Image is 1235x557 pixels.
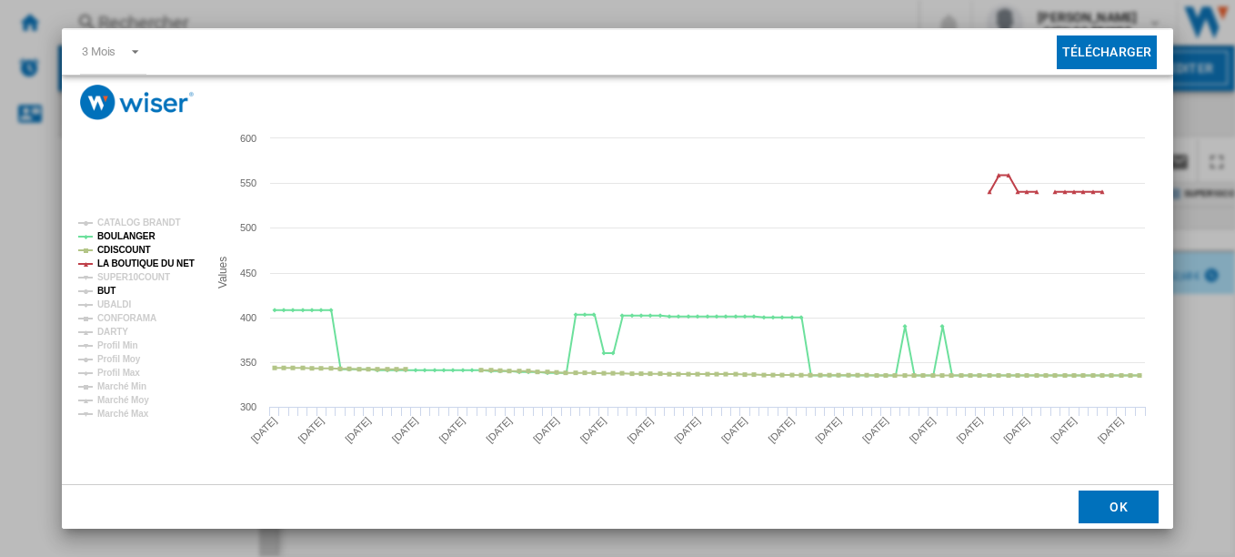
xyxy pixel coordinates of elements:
[97,409,149,419] tspan: Marché Max
[97,354,141,364] tspan: Profil Moy
[240,357,256,368] tspan: 350
[578,415,608,445] tspan: [DATE]
[625,415,655,445] tspan: [DATE]
[813,415,843,445] tspan: [DATE]
[97,313,156,323] tspan: CONFORAMA
[97,395,149,405] tspan: Marché Moy
[343,415,373,445] tspan: [DATE]
[62,28,1173,530] md-dialog: Product popup
[80,85,194,120] img: logo_wiser_300x94.png
[97,218,181,228] tspan: CATALOG BRANDT
[97,299,131,309] tspan: UBALDI
[766,415,796,445] tspan: [DATE]
[240,177,256,188] tspan: 550
[216,257,229,289] tspan: Values
[1049,415,1079,445] tspan: [DATE]
[97,286,115,296] tspan: BUT
[97,381,146,391] tspan: Marché Min
[97,258,195,268] tspan: LA BOUTIQUE DU NET
[97,231,156,241] tspan: BOULANGER
[1079,491,1159,523] button: OK
[240,401,256,412] tspan: 300
[719,415,749,445] tspan: [DATE]
[97,368,140,378] tspan: Profil Max
[672,415,702,445] tspan: [DATE]
[390,415,420,445] tspan: [DATE]
[1057,35,1158,69] button: Télécharger
[97,340,138,350] tspan: Profil Min
[249,415,279,445] tspan: [DATE]
[240,222,256,233] tspan: 500
[240,312,256,323] tspan: 400
[531,415,561,445] tspan: [DATE]
[97,327,128,337] tspan: DARTY
[860,415,890,445] tspan: [DATE]
[296,415,326,445] tspan: [DATE]
[240,133,256,144] tspan: 600
[82,45,115,58] div: 3 Mois
[1001,415,1031,445] tspan: [DATE]
[954,415,984,445] tspan: [DATE]
[908,415,938,445] tspan: [DATE]
[1095,415,1125,445] tspan: [DATE]
[484,415,514,445] tspan: [DATE]
[97,272,170,282] tspan: SUPER10COUNT
[240,268,256,278] tspan: 450
[437,415,467,445] tspan: [DATE]
[97,245,151,255] tspan: CDISCOUNT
